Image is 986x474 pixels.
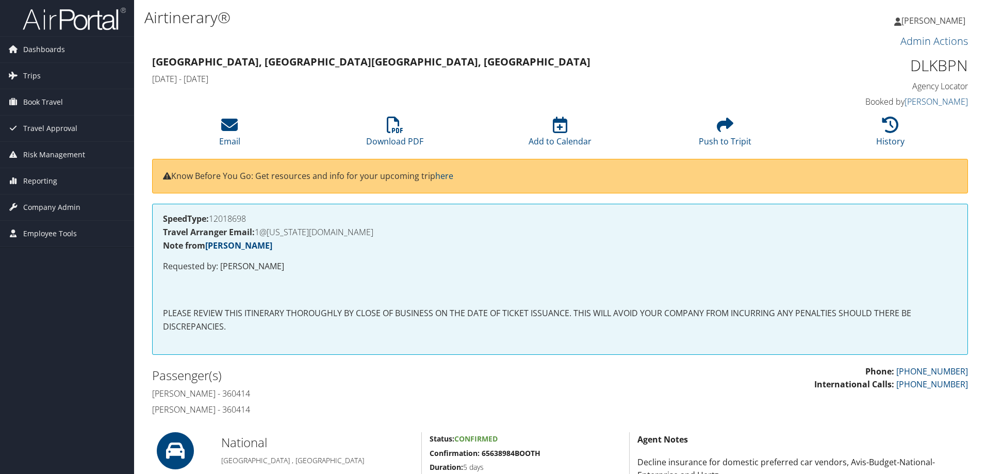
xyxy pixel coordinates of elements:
[163,226,255,238] strong: Travel Arranger Email:
[699,122,751,147] a: Push to Tripit
[219,122,240,147] a: Email
[163,240,272,251] strong: Note from
[163,170,957,183] p: Know Before You Go: Get resources and info for your upcoming trip
[894,5,976,36] a: [PERSON_NAME]
[865,366,894,377] strong: Phone:
[163,213,209,224] strong: SpeedType:
[776,55,968,76] h1: DLKBPN
[901,15,965,26] span: [PERSON_NAME]
[163,228,957,236] h4: 1@[US_STATE][DOMAIN_NAME]
[152,388,552,399] h4: [PERSON_NAME] - 360414
[221,434,414,451] h2: National
[454,434,498,444] span: Confirmed
[152,367,552,384] h2: Passenger(s)
[163,307,957,333] p: PLEASE REVIEW THIS ITINERARY THOROUGHLY BY CLOSE OF BUSINESS ON THE DATE OF TICKET ISSUANCE. THIS...
[23,63,41,89] span: Trips
[23,37,65,62] span: Dashboards
[23,7,126,31] img: airportal-logo.png
[23,194,80,220] span: Company Admin
[435,170,453,182] a: here
[163,215,957,223] h4: 12018698
[205,240,272,251] a: [PERSON_NAME]
[23,116,77,141] span: Travel Approval
[896,379,968,390] a: [PHONE_NUMBER]
[430,448,540,458] strong: Confirmation: 65638984BOOTH
[430,462,463,472] strong: Duration:
[144,7,699,28] h1: Airtinerary®
[905,96,968,107] a: [PERSON_NAME]
[776,80,968,92] h4: Agency Locator
[776,96,968,107] h4: Booked by
[152,73,760,85] h4: [DATE] - [DATE]
[152,404,552,415] h4: [PERSON_NAME] - 360414
[221,455,414,466] h5: [GEOGRAPHIC_DATA] , [GEOGRAPHIC_DATA]
[896,366,968,377] a: [PHONE_NUMBER]
[163,260,957,273] p: Requested by: [PERSON_NAME]
[152,55,590,69] strong: [GEOGRAPHIC_DATA], [GEOGRAPHIC_DATA] [GEOGRAPHIC_DATA], [GEOGRAPHIC_DATA]
[637,434,688,445] strong: Agent Notes
[23,168,57,194] span: Reporting
[529,122,591,147] a: Add to Calendar
[23,221,77,247] span: Employee Tools
[814,379,894,390] strong: International Calls:
[900,34,968,48] a: Admin Actions
[430,462,621,472] h5: 5 days
[23,89,63,115] span: Book Travel
[23,142,85,168] span: Risk Management
[876,122,905,147] a: History
[430,434,454,444] strong: Status:
[366,122,423,147] a: Download PDF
